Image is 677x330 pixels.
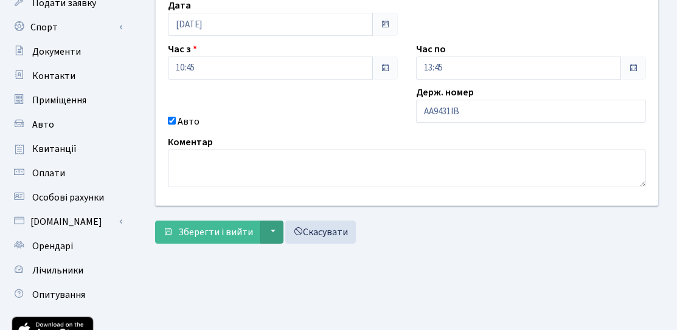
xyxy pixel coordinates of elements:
[32,239,73,253] span: Орендарі
[32,191,104,204] span: Особові рахунки
[6,210,128,234] a: [DOMAIN_NAME]
[6,283,128,307] a: Опитування
[32,118,54,131] span: Авто
[32,45,81,58] span: Документи
[32,288,85,301] span: Опитування
[416,42,446,57] label: Час по
[32,142,77,156] span: Квитанції
[32,264,83,277] span: Лічильники
[32,94,86,107] span: Приміщення
[6,64,128,88] a: Контакти
[6,161,128,185] a: Оплати
[6,137,128,161] a: Квитанції
[416,85,474,100] label: Держ. номер
[6,234,128,258] a: Орендарі
[6,40,128,64] a: Документи
[178,114,200,129] label: Авто
[168,135,213,150] label: Коментар
[6,185,128,210] a: Особові рахунки
[6,15,128,40] a: Спорт
[285,221,356,244] a: Скасувати
[155,221,261,244] button: Зберегти і вийти
[416,100,646,123] input: AA0001AA
[6,258,128,283] a: Лічильники
[178,225,253,239] span: Зберегти і вийти
[32,69,75,83] span: Контакти
[32,167,65,180] span: Оплати
[6,88,128,112] a: Приміщення
[6,112,128,137] a: Авто
[168,42,197,57] label: Час з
